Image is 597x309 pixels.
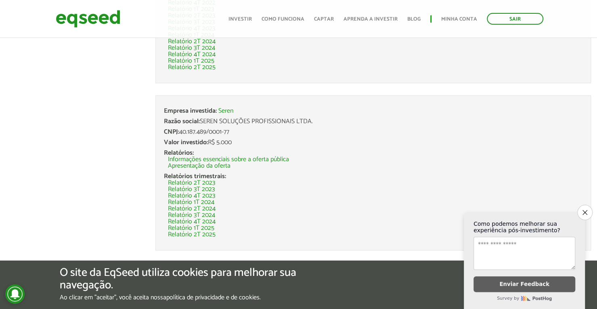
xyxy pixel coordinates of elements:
a: Informações essenciais sobre a oferta pública [168,156,289,163]
div: 40.187.489/0001-77 [164,129,582,135]
p: Ao clicar em "aceitar", você aceita nossa . [60,294,346,301]
a: Como funciona [262,17,304,22]
span: Valor investido: [164,137,208,148]
a: Relatório 2T 2024 [168,206,216,212]
a: Minha conta [441,17,477,22]
span: Relatórios trimestrais: [164,171,226,182]
span: Empresa investida: [164,105,217,116]
span: CNPJ: [164,126,179,137]
a: Relatório 2T 2025 [168,231,216,238]
a: Relatório 3T 2023 [168,186,215,193]
a: Relatório 4T 2024 [168,51,216,58]
a: Apresentação da oferta [168,163,230,169]
span: Relatórios: [164,147,194,158]
a: Relatório 4T 2024 [168,219,216,225]
a: Seren [218,108,233,114]
a: Relatório 1T 2024 [168,199,214,206]
a: Aprenda a investir [344,17,398,22]
a: Sair [487,13,543,25]
span: Razão social: [164,116,200,127]
a: Relatório 1T 2025 [168,58,214,64]
a: Relatório 2T 2023 [168,180,215,186]
a: Relatório 1T 2025 [168,225,214,231]
a: Captar [314,17,334,22]
a: Relatório 4T 2023 [168,193,215,199]
a: política de privacidade e de cookies [166,294,260,301]
div: R$ 5.000 [164,139,582,146]
a: Blog [407,17,421,22]
div: SEREN SOLUÇÕES PROFISSIONAIS LTDA. [164,118,582,125]
a: Relatório 3T 2024 [168,212,215,219]
a: Relatório 3T 2024 [168,45,215,51]
a: Relatório 2T 2024 [168,38,216,45]
a: Relatório 2T 2025 [168,64,216,71]
h5: O site da EqSeed utiliza cookies para melhorar sua navegação. [60,267,346,292]
img: EqSeed [56,8,120,29]
a: Investir [228,17,252,22]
